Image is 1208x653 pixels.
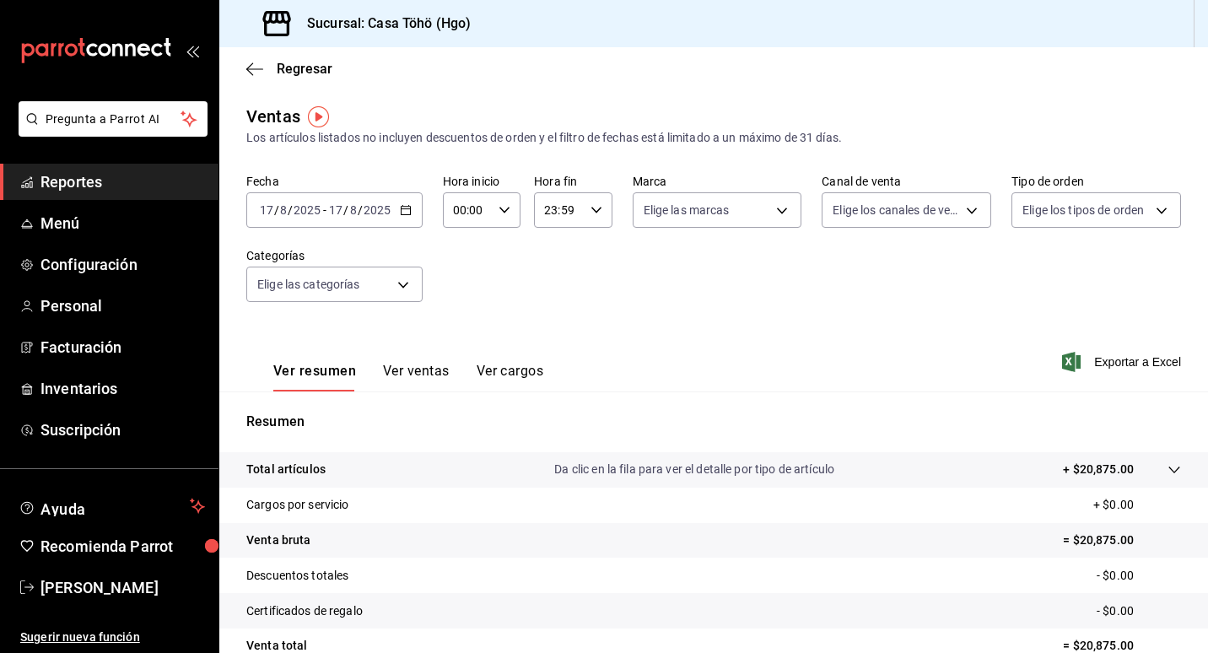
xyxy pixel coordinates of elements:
span: Ayuda [40,496,183,516]
label: Fecha [246,175,423,187]
span: Configuración [40,253,205,276]
span: Menú [40,212,205,235]
span: Suscripción [40,418,205,441]
div: navigation tabs [273,363,543,391]
span: / [343,203,348,217]
a: Pregunta a Parrot AI [12,122,208,140]
input: ---- [363,203,391,217]
span: Facturación [40,336,205,359]
input: -- [328,203,343,217]
span: Elige las marcas [644,202,730,219]
div: Los artículos listados no incluyen descuentos de orden y el filtro de fechas está limitado a un m... [246,129,1181,147]
h3: Sucursal: Casa Töhö (Hgo) [294,13,471,34]
div: Ventas [246,104,300,129]
p: = $20,875.00 [1063,532,1181,549]
label: Hora inicio [443,175,520,187]
p: Certificados de regalo [246,602,363,620]
span: Elige las categorías [257,276,360,293]
span: Elige los tipos de orden [1022,202,1144,219]
p: Venta bruta [246,532,310,549]
span: / [358,203,363,217]
button: Exportar a Excel [1065,352,1181,372]
button: Pregunta a Parrot AI [19,101,208,137]
p: Cargos por servicio [246,496,349,514]
span: Inventarios [40,377,205,400]
span: Reportes [40,170,205,193]
button: Regresar [246,61,332,77]
input: -- [349,203,358,217]
input: ---- [293,203,321,217]
label: Tipo de orden [1011,175,1181,187]
button: Ver cargos [477,363,544,391]
button: Ver resumen [273,363,356,391]
span: Pregunta a Parrot AI [46,111,181,128]
span: [PERSON_NAME] [40,576,205,599]
button: open_drawer_menu [186,44,199,57]
input: -- [279,203,288,217]
input: -- [259,203,274,217]
label: Marca [633,175,802,187]
label: Canal de venta [822,175,991,187]
span: Elige los canales de venta [833,202,960,219]
span: / [288,203,293,217]
p: Resumen [246,412,1181,432]
p: + $20,875.00 [1063,461,1134,478]
label: Hora fin [534,175,612,187]
p: - $0.00 [1097,602,1181,620]
p: Da clic en la fila para ver el detalle por tipo de artículo [554,461,834,478]
span: / [274,203,279,217]
span: Sugerir nueva función [20,629,205,646]
button: Ver ventas [383,363,450,391]
span: Personal [40,294,205,317]
span: Recomienda Parrot [40,535,205,558]
img: Tooltip marker [308,106,329,127]
label: Categorías [246,250,423,262]
span: - [323,203,326,217]
p: Total artículos [246,461,326,478]
p: - $0.00 [1097,567,1181,585]
p: + $0.00 [1093,496,1181,514]
span: Regresar [277,61,332,77]
p: Descuentos totales [246,567,348,585]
